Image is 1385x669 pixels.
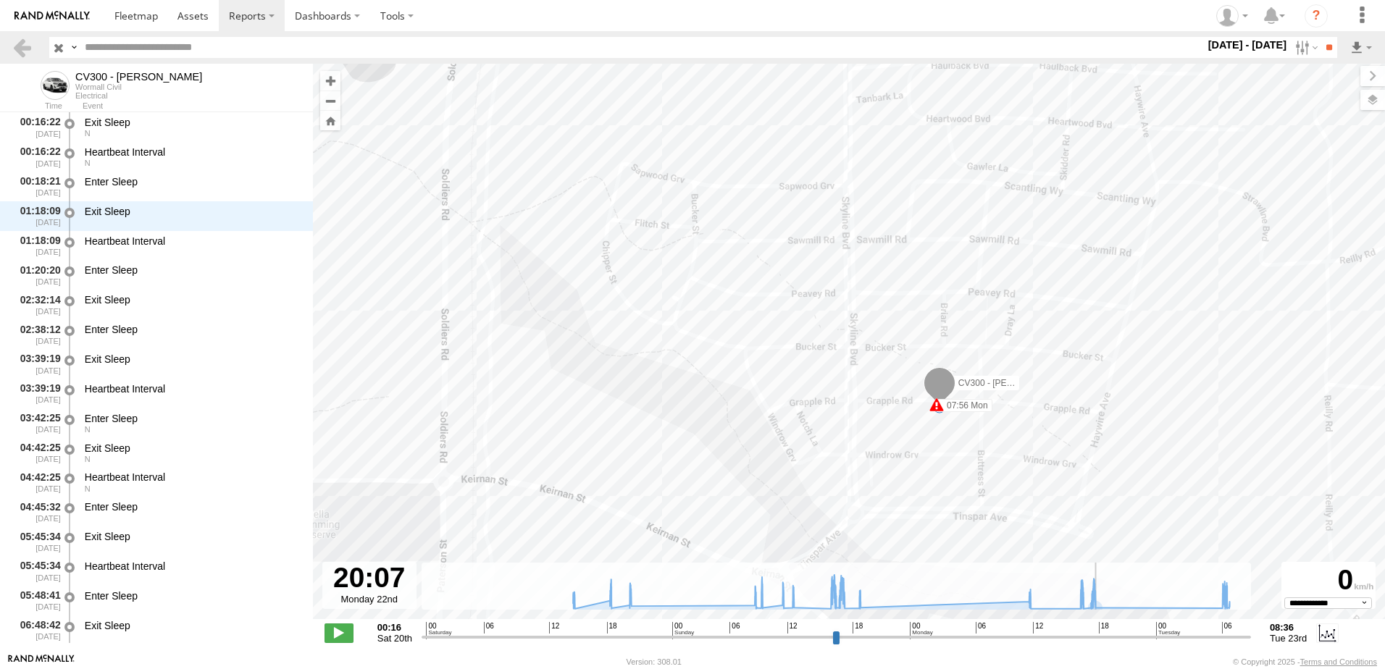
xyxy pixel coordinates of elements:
[1233,657,1377,666] div: © Copyright 2025 -
[85,471,299,484] div: Heartbeat Interval
[85,205,299,218] div: Exit Sleep
[320,91,340,111] button: Zoom out
[12,262,62,289] div: 01:20:20 [DATE]
[1270,622,1307,633] strong: 08:36
[1284,564,1373,597] div: 0
[320,71,340,91] button: Zoom in
[12,380,62,407] div: 03:39:19 [DATE]
[85,484,91,493] span: Heading: 1
[12,114,62,140] div: 00:16:22 [DATE]
[12,291,62,318] div: 02:32:14 [DATE]
[672,622,694,639] span: 00
[1033,622,1043,634] span: 12
[12,203,62,230] div: 01:18:09 [DATE]
[85,455,91,463] span: Heading: 1
[377,622,412,633] strong: 00:16
[12,469,62,496] div: 04:42:25 [DATE]
[85,159,91,167] span: Heading: 6
[75,83,202,91] div: Wormall Civil
[1305,4,1328,28] i: ?
[1300,657,1377,666] a: Terms and Conditions
[85,235,299,248] div: Heartbeat Interval
[14,11,90,21] img: rand-logo.svg
[85,619,299,632] div: Exit Sleep
[426,622,451,639] span: 00
[607,622,617,634] span: 18
[12,617,62,644] div: 06:48:42 [DATE]
[1349,37,1373,58] label: Export results as...
[85,500,299,513] div: Enter Sleep
[85,116,299,129] div: Exit Sleep
[12,143,62,170] div: 00:16:22 [DATE]
[85,129,91,138] span: Heading: 6
[75,71,202,83] div: CV300 - Jayden LePage - View Asset History
[12,103,62,110] div: Time
[8,655,75,669] a: Visit our Website
[1211,5,1253,27] div: Sean Cosgriff
[1289,37,1321,58] label: Search Filter Options
[976,622,986,634] span: 06
[627,657,682,666] div: Version: 308.01
[85,425,91,434] span: Heading: 1
[1205,37,1290,53] label: [DATE] - [DATE]
[958,378,1064,388] span: CV300 - [PERSON_NAME]
[12,321,62,348] div: 02:38:12 [DATE]
[85,589,299,602] div: Enter Sleep
[85,560,299,573] div: Heartbeat Interval
[12,173,62,200] div: 00:18:21 [DATE]
[937,399,992,412] label: 07:56 Mon
[68,37,80,58] label: Search Query
[85,293,299,306] div: Exit Sleep
[85,323,299,336] div: Enter Sleep
[377,633,412,644] span: Sat 20th Sep 2025
[484,622,494,634] span: 06
[75,91,202,100] div: Electrical
[1222,622,1232,634] span: 06
[729,622,740,634] span: 06
[1099,622,1109,634] span: 18
[85,175,299,188] div: Enter Sleep
[910,622,932,639] span: 00
[1156,622,1180,639] span: 00
[85,382,299,395] div: Heartbeat Interval
[12,37,33,58] a: Back to previous Page
[85,442,299,455] div: Exit Sleep
[85,353,299,366] div: Exit Sleep
[12,528,62,555] div: 05:45:34 [DATE]
[12,410,62,437] div: 03:42:25 [DATE]
[853,622,863,634] span: 18
[787,622,798,634] span: 12
[83,103,313,110] div: Event
[12,498,62,525] div: 04:45:32 [DATE]
[85,264,299,277] div: Enter Sleep
[549,622,559,634] span: 12
[12,232,62,259] div: 01:18:09 [DATE]
[12,439,62,466] div: 04:42:25 [DATE]
[320,111,340,130] button: Zoom Home
[85,530,299,543] div: Exit Sleep
[12,557,62,584] div: 05:45:34 [DATE]
[12,350,62,377] div: 03:39:19 [DATE]
[85,146,299,159] div: Heartbeat Interval
[85,412,299,425] div: Enter Sleep
[1270,633,1307,644] span: Tue 23rd Sep 2025
[12,587,62,614] div: 05:48:41 [DATE]
[325,623,353,642] label: Play/Stop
